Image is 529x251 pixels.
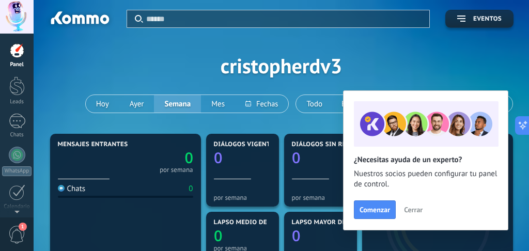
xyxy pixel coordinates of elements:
[86,95,119,113] button: Hoy
[58,184,86,194] div: Chats
[2,61,32,68] div: Panel
[292,141,365,148] span: Diálogos sin réplica
[235,95,288,113] button: Fechas
[354,169,497,190] span: Nuestros socios pueden configurar tu panel de control.
[404,206,423,213] span: Cerrar
[2,132,32,138] div: Chats
[214,226,223,246] text: 0
[160,167,193,172] div: por semana
[58,185,65,192] img: Chats
[2,166,32,176] div: WhatsApp
[399,202,427,217] button: Cerrar
[2,99,32,105] div: Leads
[19,223,27,231] span: 1
[360,206,390,213] span: Comenzar
[214,194,271,201] div: por semana
[189,184,193,194] div: 0
[354,200,396,219] button: Comenzar
[445,10,514,28] button: Eventos
[292,226,301,246] text: 0
[214,141,278,148] span: Diálogos vigentes
[292,219,374,226] span: Lapso mayor de réplica
[296,95,333,113] button: Todo
[214,219,295,226] span: Lapso medio de réplica
[119,95,154,113] button: Ayer
[473,15,502,23] span: Eventos
[58,141,128,148] span: Mensajes entrantes
[126,148,193,168] a: 0
[339,97,395,111] span: Elija un usuario
[214,148,223,168] text: 0
[292,148,301,168] text: 0
[154,95,201,113] button: Semana
[292,194,349,201] div: por semana
[184,148,193,168] text: 0
[201,95,235,113] button: Mes
[354,155,497,165] h2: ¿Necesitas ayuda de un experto?
[333,95,411,113] button: Elija un usuario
